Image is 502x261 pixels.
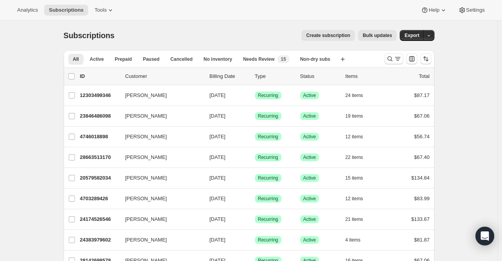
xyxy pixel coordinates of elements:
button: Settings [454,5,490,16]
span: 12 items [345,134,363,140]
span: Active [303,216,316,222]
button: Analytics [12,5,43,16]
span: 19 items [345,113,363,119]
span: [PERSON_NAME] [125,195,167,203]
span: [PERSON_NAME] [125,112,167,120]
button: 12 items [345,131,372,142]
span: Settings [466,7,485,13]
span: Analytics [17,7,38,13]
button: 22 items [345,152,372,163]
button: [PERSON_NAME] [121,213,199,226]
button: Bulk updates [358,30,397,41]
span: $133.67 [411,216,430,222]
span: Active [303,113,316,119]
button: [PERSON_NAME] [121,110,199,122]
span: [PERSON_NAME] [125,133,167,141]
p: 12303499346 [80,92,119,99]
button: 4 items [345,235,369,245]
button: 21 items [345,214,372,225]
span: [PERSON_NAME] [125,215,167,223]
span: Recurring [258,175,278,181]
button: 12 items [345,193,372,204]
p: 20579582034 [80,174,119,182]
span: 12 items [345,196,363,202]
span: $87.17 [414,92,430,98]
button: Sort the results [420,53,431,64]
span: No inventory [203,56,232,62]
span: Active [303,154,316,160]
button: Search and filter results [385,53,403,64]
button: [PERSON_NAME] [121,172,199,184]
span: 24 items [345,92,363,99]
span: Active [303,237,316,243]
span: Help [429,7,439,13]
div: 4746018898[PERSON_NAME][DATE]SuccessRecurringSuccessActive12 items$56.74 [80,131,430,142]
div: IDCustomerBilling DateTypeStatusItemsTotal [80,72,430,80]
div: 12303499346[PERSON_NAME][DATE]SuccessRecurringSuccessActive24 items$87.17 [80,90,430,101]
span: Subscriptions [64,31,115,40]
span: All [73,56,79,62]
button: Export [400,30,424,41]
div: Type [255,72,294,80]
span: [PERSON_NAME] [125,236,167,244]
p: 28663513170 [80,153,119,161]
div: 20579582034[PERSON_NAME][DATE]SuccessRecurringSuccessActive15 items$134.84 [80,173,430,183]
span: Active [303,175,316,181]
button: Create subscription [301,30,355,41]
button: Customize table column order and visibility [406,53,417,64]
p: 24174526546 [80,215,119,223]
button: Create new view [336,54,349,65]
span: [DATE] [210,175,226,181]
span: Subscriptions [49,7,84,13]
span: Recurring [258,237,278,243]
div: Items [345,72,385,80]
p: 4746018898 [80,133,119,141]
div: 24174526546[PERSON_NAME][DATE]SuccessRecurringSuccessActive21 items$133.67 [80,214,430,225]
span: [DATE] [210,92,226,98]
span: Cancelled [171,56,193,62]
span: 15 items [345,175,363,181]
span: [DATE] [210,113,226,119]
span: [PERSON_NAME] [125,92,167,99]
button: Help [416,5,452,16]
span: Needs Review [243,56,275,62]
span: $81.87 [414,237,430,243]
div: Open Intercom Messenger [475,227,494,245]
span: Non-dry subs [300,56,330,62]
div: 24383979602[PERSON_NAME][DATE]SuccessRecurringSuccessActive4 items$81.87 [80,235,430,245]
p: 4703289426 [80,195,119,203]
button: [PERSON_NAME] [121,130,199,143]
span: 21 items [345,216,363,222]
button: [PERSON_NAME] [121,151,199,164]
span: Active [303,196,316,202]
span: Create subscription [306,32,350,39]
p: 24383979602 [80,236,119,244]
span: $56.74 [414,134,430,139]
span: [DATE] [210,216,226,222]
span: Recurring [258,154,278,160]
span: Tools [94,7,107,13]
button: Tools [90,5,119,16]
button: 19 items [345,111,372,122]
span: Recurring [258,113,278,119]
span: Recurring [258,216,278,222]
p: Billing Date [210,72,249,80]
span: $67.40 [414,154,430,160]
span: Recurring [258,92,278,99]
span: $134.84 [411,175,430,181]
div: 23846486098[PERSON_NAME][DATE]SuccessRecurringSuccessActive19 items$67.06 [80,111,430,122]
span: [DATE] [210,154,226,160]
span: Prepaid [115,56,132,62]
span: $83.99 [414,196,430,201]
button: 24 items [345,90,372,101]
span: [DATE] [210,196,226,201]
button: [PERSON_NAME] [121,89,199,102]
p: Status [300,72,339,80]
span: [PERSON_NAME] [125,153,167,161]
button: Subscriptions [44,5,88,16]
p: Customer [125,72,203,80]
span: [DATE] [210,237,226,243]
span: [DATE] [210,134,226,139]
div: 28663513170[PERSON_NAME][DATE]SuccessRecurringSuccessActive22 items$67.40 [80,152,430,163]
span: 4 items [345,237,361,243]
